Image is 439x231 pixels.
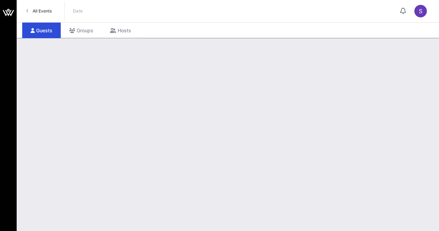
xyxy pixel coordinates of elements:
div: Hosts [102,23,140,38]
a: All Events [22,6,56,17]
span: All Events [33,8,52,14]
div: S [414,5,427,17]
div: Guests [22,23,61,38]
p: Date [73,8,83,15]
span: S [419,8,422,15]
div: Groups [61,23,102,38]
